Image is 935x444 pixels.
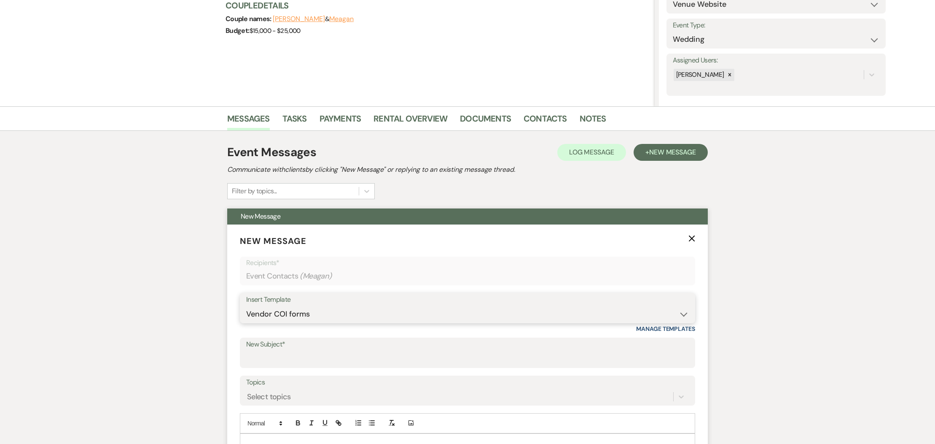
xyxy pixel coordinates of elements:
a: Manage Templates [636,325,695,333]
span: Budget: [226,26,250,35]
span: New Message [241,212,280,221]
button: Meagan [329,16,354,22]
div: [PERSON_NAME] [674,69,725,81]
a: Contacts [524,112,567,130]
label: Topics [246,376,689,389]
h1: Event Messages [227,143,316,161]
div: Filter by topics... [232,186,277,196]
span: $15,000 - $25,000 [250,27,301,35]
div: Insert Template [246,294,689,306]
label: Event Type: [673,19,879,32]
a: Payments [320,112,361,130]
button: [PERSON_NAME] [273,16,325,22]
span: Couple names: [226,14,273,23]
a: Rental Overview [373,112,447,130]
span: Log Message [569,148,614,157]
a: Tasks [282,112,307,130]
label: Assigned Users: [673,54,879,67]
div: Event Contacts [246,268,689,284]
h2: Communicate with clients by clicking "New Message" or replying to an existing message thread. [227,165,708,175]
button: Log Message [557,144,626,161]
p: Recipients* [246,257,689,268]
a: Messages [227,112,270,130]
span: New Message [649,148,696,157]
a: Notes [580,112,606,130]
div: Select topics [247,391,291,402]
span: & [273,15,354,23]
button: +New Message [634,144,708,161]
a: Documents [460,112,511,130]
span: New Message [240,236,306,246]
span: ( Meagan ) [300,271,332,282]
label: New Subject* [246,338,689,351]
